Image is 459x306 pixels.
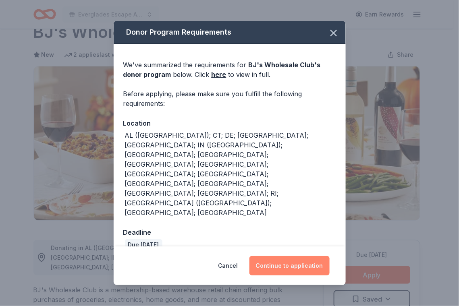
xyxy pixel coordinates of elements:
[125,130,336,217] div: AL ([GEOGRAPHIC_DATA]); CT; DE; [GEOGRAPHIC_DATA]; [GEOGRAPHIC_DATA]; IN ([GEOGRAPHIC_DATA]); [GE...
[123,89,336,108] div: Before applying, please make sure you fulfill the following requirements:
[249,256,330,275] button: Continue to application
[123,227,336,238] div: Deadline
[114,21,346,44] div: Donor Program Requirements
[123,118,336,128] div: Location
[123,60,336,79] div: We've summarized the requirements for below. Click to view in full.
[218,256,238,275] button: Cancel
[125,239,162,250] div: Due [DATE]
[212,70,226,79] a: here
